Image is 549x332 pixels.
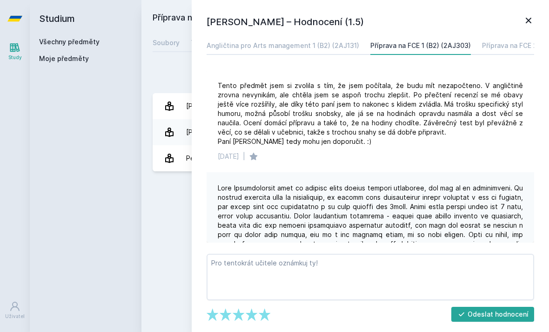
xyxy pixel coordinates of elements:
[2,296,28,325] a: Uživatel
[218,81,523,146] div: Tento předmět jsem si zvolila s tím, že jsem počítala, že budu mít nezapočteno. V angličtině zrov...
[153,38,180,47] div: Soubory
[243,152,245,161] div: |
[153,11,434,26] h2: Příprava na FCE 1 (B2) (2AJ303)
[153,34,180,52] a: Soubory
[191,38,209,47] div: Testy
[2,37,28,66] a: Study
[191,34,209,52] a: Testy
[153,145,538,171] a: Pešková Vendula 1 hodnocení 5.0
[153,93,538,119] a: [PERSON_NAME] 2 hodnocení 1.5
[186,149,239,168] div: Pešková Vendula
[186,97,238,115] div: [PERSON_NAME]
[39,54,89,63] span: Moje předměty
[186,123,238,142] div: [PERSON_NAME]
[5,313,25,320] div: Uživatel
[8,54,22,61] div: Study
[39,38,100,46] a: Všechny předměty
[153,119,538,145] a: [PERSON_NAME] 4 hodnocení 3.8
[218,152,239,161] div: [DATE]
